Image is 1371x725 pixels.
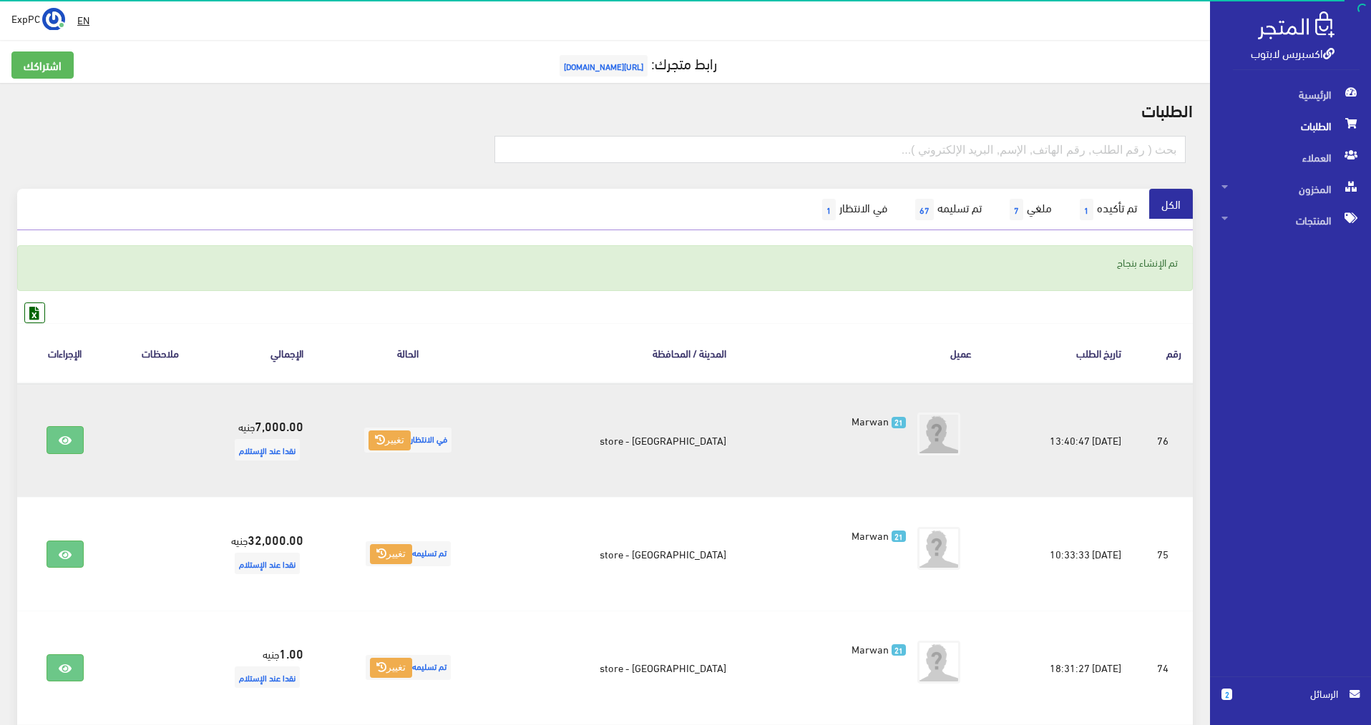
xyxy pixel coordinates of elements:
[11,51,74,79] a: اشتراكك
[1133,323,1193,383] th: رقم
[17,100,1193,119] h2: الطلبات
[11,9,40,27] span: ExpPC
[248,530,303,548] strong: 32,000.00
[501,611,738,724] td: [GEOGRAPHIC_DATA] - store
[1210,79,1371,110] a: الرئيسية
[1064,189,1149,230] a: تم تأكيده1
[17,323,112,383] th: الإجراءات
[983,383,1133,497] td: [DATE] 13:40:47
[235,666,300,688] span: نقدا عند الإستلام
[1221,142,1360,173] span: العملاء
[366,655,451,680] span: تم تسليمه
[77,11,89,29] u: EN
[1010,199,1023,220] span: 7
[370,544,412,564] button: تغيير
[235,553,300,574] span: نقدا عند الإستلام
[761,413,906,428] a: 21 Marwan
[852,525,889,545] span: Marwan
[32,255,1178,270] p: تم الإنشاء بنجاح
[806,189,899,230] a: في الانتظار1
[892,644,907,656] span: 21
[1221,110,1360,142] span: الطلبات
[208,497,315,611] td: جنيه
[917,527,960,570] img: avatar.png
[235,439,300,460] span: نقدا عند الإستلام
[364,428,452,453] span: في الانتظار
[208,611,315,724] td: جنيه
[208,323,315,383] th: اﻹجمالي
[761,527,906,543] a: 21 Marwan
[1221,204,1360,236] span: المنتجات
[852,410,889,430] span: Marwan
[917,641,960,684] img: avatar.png
[11,7,65,30] a: ... ExpPC
[761,641,906,656] a: 21 Marwan
[315,323,501,383] th: الحالة
[1210,110,1371,142] a: الطلبات
[501,383,738,497] td: [GEOGRAPHIC_DATA] - store
[560,55,648,77] span: [URL][DOMAIN_NAME]
[1258,11,1335,39] img: .
[738,323,983,383] th: عميل
[501,497,738,611] td: [GEOGRAPHIC_DATA] - store
[1210,173,1371,204] a: المخزون
[994,189,1064,230] a: ملغي7
[501,323,738,383] th: المدينة / المحافظة
[852,638,889,659] span: Marwan
[72,7,95,33] a: EN
[1221,689,1232,700] span: 2
[1210,204,1371,236] a: المنتجات
[208,383,315,497] td: جنيه
[279,643,303,662] strong: 1.00
[369,430,411,450] button: تغيير
[1133,383,1193,497] td: 76
[42,8,65,31] img: ...
[1251,42,1335,63] a: اكسبريس لابتوب
[1221,173,1360,204] span: المخزون
[1221,686,1360,716] a: 2 الرسائل
[983,611,1133,724] td: [DATE] 18:31:27
[1210,142,1371,173] a: العملاء
[370,658,412,678] button: تغيير
[1221,79,1360,110] span: الرئيسية
[983,323,1133,383] th: تاريخ الطلب
[892,417,907,429] span: 21
[915,199,934,220] span: 67
[1149,189,1193,219] a: الكل
[494,136,1186,163] input: بحث ( رقم الطلب, رقم الهاتف, الإسم, البريد اﻹلكتروني )...
[255,416,303,435] strong: 7,000.00
[556,49,717,76] a: رابط متجرك:[URL][DOMAIN_NAME]
[822,199,836,220] span: 1
[899,189,994,230] a: تم تسليمه67
[112,323,208,383] th: ملاحظات
[1080,199,1093,220] span: 1
[366,541,451,566] span: تم تسليمه
[917,413,960,455] img: avatar.png
[1133,497,1193,611] td: 75
[892,531,907,543] span: 21
[1133,611,1193,724] td: 74
[1244,686,1338,701] span: الرسائل
[983,497,1133,611] td: [DATE] 10:33:33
